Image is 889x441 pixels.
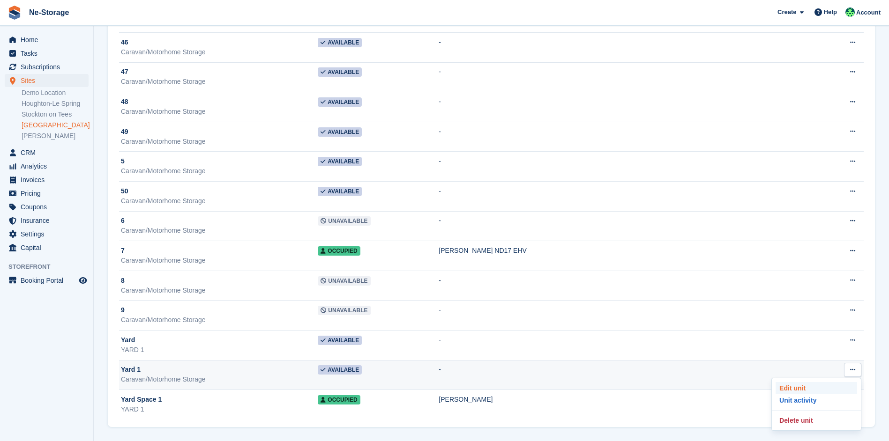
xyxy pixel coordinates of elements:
td: - [439,271,818,301]
span: Available [318,38,362,47]
td: - [439,33,818,63]
a: menu [5,241,89,254]
span: 5 [121,156,125,166]
a: menu [5,47,89,60]
div: Caravan/Motorhome Storage [121,137,318,147]
a: menu [5,33,89,46]
span: 7 [121,246,125,256]
span: Account [856,8,881,17]
a: Edit unit [776,382,857,394]
span: Analytics [21,160,77,173]
div: Caravan/Motorhome Storage [121,226,318,235]
a: Ne-Storage [25,5,73,20]
a: menu [5,274,89,287]
span: 8 [121,276,125,286]
span: Unavailable [318,306,370,315]
td: - [439,62,818,92]
span: Available [318,127,362,137]
div: Caravan/Motorhome Storage [121,286,318,295]
span: Tasks [21,47,77,60]
div: Caravan/Motorhome Storage [121,256,318,265]
span: Pricing [21,187,77,200]
span: Occupied [318,395,360,404]
span: Create [777,7,796,17]
span: Capital [21,241,77,254]
div: Caravan/Motorhome Storage [121,196,318,206]
span: 50 [121,186,128,196]
a: menu [5,173,89,186]
span: Home [21,33,77,46]
span: Yard Space 1 [121,395,162,404]
a: Demo Location [22,88,89,97]
a: menu [5,60,89,73]
div: Caravan/Motorhome Storage [121,315,318,325]
a: menu [5,160,89,173]
div: Caravan/Motorhome Storage [121,77,318,87]
span: Available [318,187,362,196]
span: Invoices [21,173,77,186]
span: 47 [121,67,128,77]
a: menu [5,214,89,227]
a: menu [5,187,89,200]
td: - [439,301,818,331]
td: - [439,211,818,241]
div: Caravan/Motorhome Storage [121,47,318,57]
span: Help [824,7,837,17]
td: - [439,182,818,212]
span: Storefront [8,262,93,272]
a: Houghton-Le Spring [22,99,89,108]
div: Caravan/Motorhome Storage [121,375,318,384]
a: Preview store [77,275,89,286]
span: Available [318,336,362,345]
a: Stockton on Tees [22,110,89,119]
span: 48 [121,97,128,107]
span: Settings [21,228,77,241]
td: - [439,330,818,360]
td: - [439,122,818,152]
a: Delete unit [776,414,857,426]
span: 49 [121,127,128,137]
span: Available [318,157,362,166]
span: Available [318,67,362,77]
span: Sites [21,74,77,87]
td: - [439,152,818,182]
a: menu [5,146,89,159]
span: Unavailable [318,276,370,286]
span: 9 [121,305,125,315]
div: YARD 1 [121,345,318,355]
span: Subscriptions [21,60,77,73]
span: Occupied [318,246,360,256]
div: Caravan/Motorhome Storage [121,166,318,176]
span: CRM [21,146,77,159]
span: Booking Portal [21,274,77,287]
a: [PERSON_NAME] [22,132,89,140]
div: Caravan/Motorhome Storage [121,107,318,117]
a: [GEOGRAPHIC_DATA] [22,121,89,130]
a: Unit activity [776,394,857,406]
a: menu [5,74,89,87]
span: Unavailable [318,216,370,226]
span: Insurance [21,214,77,227]
img: Jay Johal [845,7,855,17]
span: Yard [121,335,135,345]
span: 6 [121,216,125,226]
div: [PERSON_NAME] [439,395,818,404]
a: menu [5,200,89,213]
span: Coupons [21,200,77,213]
div: YARD 1 [121,404,318,414]
img: stora-icon-8386f47178a22dfd0bd8f6a31ec36ba5ce8667c1dd55bd0f319d3a0aa187defe.svg [7,6,22,20]
span: Yard 1 [121,365,141,375]
div: [PERSON_NAME] ND17 EHV [439,246,818,256]
span: Available [318,97,362,107]
span: 46 [121,37,128,47]
span: Available [318,365,362,375]
td: - [439,360,818,390]
a: menu [5,228,89,241]
td: - [439,92,818,122]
